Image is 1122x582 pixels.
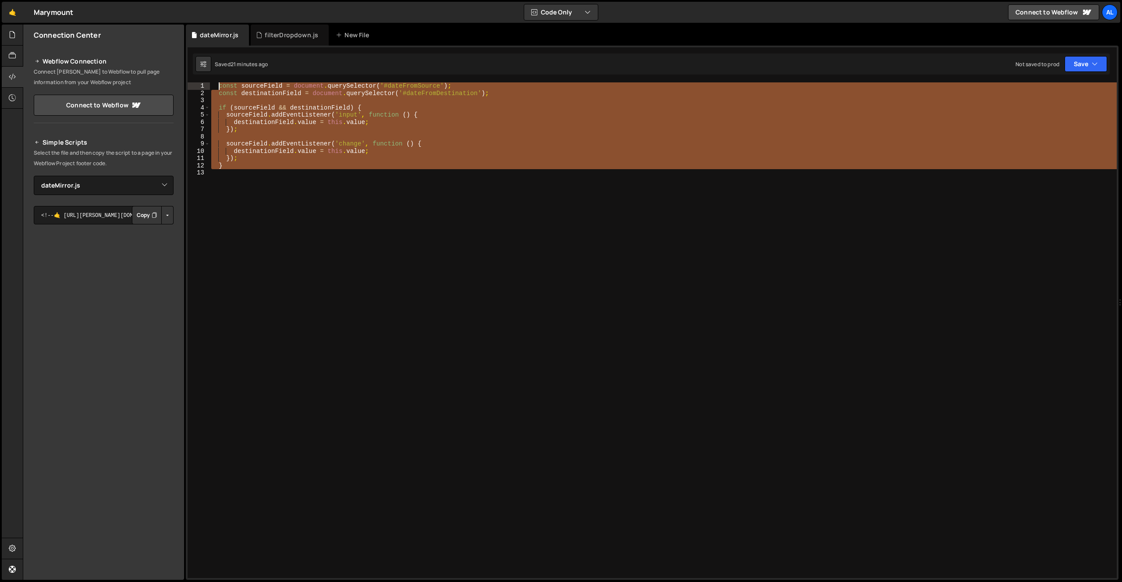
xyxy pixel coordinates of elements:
[188,126,210,133] div: 7
[132,206,174,224] div: Button group with nested dropdown
[265,31,318,39] div: filterDropdown.js
[34,148,174,169] p: Select the file and then copy the script to a page in your Webflow Project footer code.
[188,148,210,155] div: 10
[34,30,101,40] h2: Connection Center
[188,111,210,119] div: 5
[1065,56,1107,72] button: Save
[34,67,174,88] p: Connect [PERSON_NAME] to Webflow to pull page information from your Webflow project
[34,95,174,116] a: Connect to Webflow
[215,60,268,68] div: Saved
[188,90,210,97] div: 2
[188,169,210,177] div: 13
[188,104,210,112] div: 4
[336,31,373,39] div: New File
[132,206,162,224] button: Copy
[34,7,73,18] div: Marymount
[188,119,210,126] div: 6
[34,323,174,402] iframe: YouTube video player
[188,162,210,170] div: 12
[2,2,23,23] a: 🤙
[34,239,174,318] iframe: YouTube video player
[188,155,210,162] div: 11
[188,82,210,90] div: 1
[34,56,174,67] h2: Webflow Connection
[231,60,268,68] div: 21 minutes ago
[188,140,210,148] div: 9
[34,137,174,148] h2: Simple Scripts
[188,133,210,141] div: 8
[1102,4,1118,20] a: Al
[1008,4,1099,20] a: Connect to Webflow
[1015,60,1059,68] div: Not saved to prod
[200,31,238,39] div: dateMirror.js
[34,206,174,224] textarea: <!--🤙 [URL][PERSON_NAME][DOMAIN_NAME]> <script>document.addEventListener("DOMContentLoaded", func...
[188,97,210,104] div: 3
[524,4,598,20] button: Code Only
